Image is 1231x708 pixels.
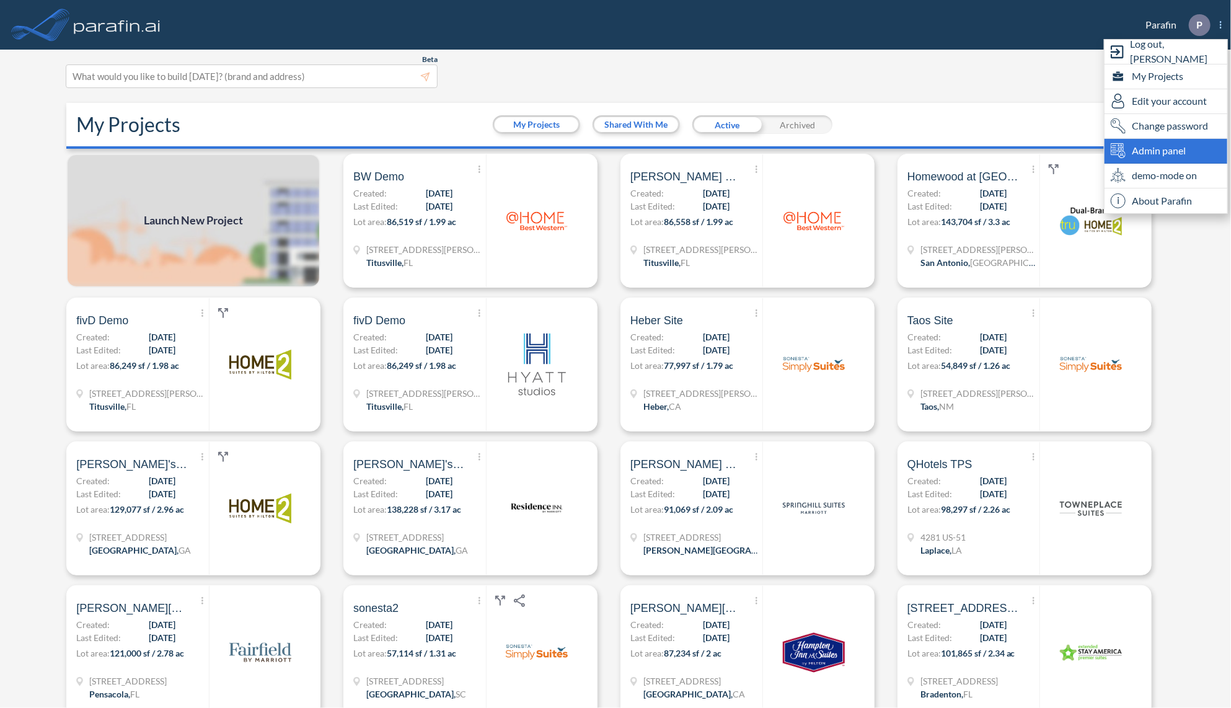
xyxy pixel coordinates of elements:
span: [DATE] [703,474,730,487]
span: Titusville , [366,401,404,412]
span: [DATE] [703,187,730,200]
div: Admin panel [1105,139,1227,164]
span: fivD Demo [76,313,128,328]
span: Laplace , [920,545,951,555]
span: Bolthouse Hotel [630,601,742,616]
span: [DATE] [149,474,175,487]
div: Titusville, FL [89,400,136,413]
span: [DATE] [426,631,452,644]
a: fivD DemoCreated:[DATE]Last Edited:[DATE]Lot area:86,249 sf / 1.98 ac[STREET_ADDRESS][PERSON_NAME... [61,298,338,431]
span: Helen Hauser Blvd, FL [630,169,742,184]
span: 77,997 sf / 1.79 ac [664,360,733,371]
span: 16115 Vance Jackson Rd [920,243,1038,256]
span: 143,704 sf / 3.3 ac [941,216,1010,227]
img: logo [229,621,291,683]
span: Last Edited: [353,200,398,213]
div: Fayetteville, GA [89,544,191,557]
span: Lot area: [353,216,387,227]
p: P [1196,19,1202,30]
span: 4281 US-51 [920,531,966,544]
span: sonesta2 [353,601,399,616]
a: [PERSON_NAME] SHSCreated:[DATE]Last Edited:[DATE]Lot area:91,069 sf / 2.09 ac[STREET_ADDRESS][PER... [615,441,893,575]
span: Created: [76,474,110,487]
div: Archived [762,115,832,134]
span: Created: [353,618,387,631]
span: GA [179,545,191,555]
div: Titusville, FL [366,256,413,269]
span: Created: [630,618,664,631]
span: [PERSON_NAME][GEOGRAPHIC_DATA] , [643,545,802,555]
span: 2295 S State St [643,531,761,544]
a: Taos SiteCreated:[DATE]Last Edited:[DATE]Lot area:54,849 sf / 1.26 ac[STREET_ADDRESS][PERSON_NAME... [893,298,1170,431]
div: Laplace, LA [920,544,962,557]
span: Mindy's hotel [353,457,465,472]
span: Last Edited: [353,487,398,500]
span: 4760 Helen Hauser Blvd [366,387,484,400]
span: fivD Demo [353,313,405,328]
span: [DATE] [703,200,730,213]
span: Lot area: [907,216,941,227]
div: demo-mode on [1105,164,1227,188]
span: [DATE] [149,487,175,500]
span: Bradenton , [920,689,963,699]
span: Last Edited: [353,631,398,644]
span: 138,228 sf / 3.17 ac [387,504,461,515]
span: Change password [1132,118,1208,133]
span: Created: [907,618,941,631]
span: Lot area: [907,360,941,371]
span: Created: [353,187,387,200]
span: [GEOGRAPHIC_DATA] , [643,689,733,699]
span: QHotels TPS [907,457,973,472]
span: Lot area: [630,504,664,515]
div: Active [692,115,762,134]
span: [DATE] [426,187,452,200]
span: NM [939,401,954,412]
span: Pensacola , [89,689,130,699]
span: 4550 53rd Ave E [920,675,998,688]
span: 121,000 sf / 2.78 ac [110,648,184,658]
img: logo [783,190,845,252]
div: Titusville, FL [643,256,690,269]
img: logo [1060,477,1122,539]
span: 86,558 sf / 1.99 ac [664,216,733,227]
a: Heber SiteCreated:[DATE]Last Edited:[DATE]Lot area:77,997 sf / 1.79 ac[STREET_ADDRESS][PERSON_NAM... [615,298,893,431]
span: Last Edited: [907,487,952,500]
span: Titusville , [89,401,126,412]
span: [DATE] [980,330,1007,343]
span: [DATE] [149,631,175,644]
h2: My Projects [76,113,180,136]
span: SC [456,689,466,699]
span: 130 Shepperton Wy [366,531,468,544]
div: Change password [1105,114,1227,139]
div: Simpsonville, SC [366,688,466,701]
span: 2 Bridgeway Blvd [366,675,466,688]
span: Edit your account [1132,94,1207,108]
span: [DATE] [980,487,1007,500]
span: [DATE] [426,343,452,356]
div: Parafin [1127,14,1222,36]
span: Last Edited: [907,631,952,644]
span: About Parafin [1132,193,1192,208]
span: [GEOGRAPHIC_DATA] , [366,689,456,699]
span: San Antonio , [920,257,970,268]
span: 53rd Ave E, Bradenton, FL [907,601,1019,616]
span: 3443 Buena Vista Rd [643,675,745,688]
span: Lot area: [76,648,110,658]
div: My Projects [1105,64,1227,89]
img: logo [506,190,568,252]
img: logo [783,334,845,396]
div: Log out [1105,40,1227,64]
span: 150 Loblolly Ln [89,675,167,688]
span: Created: [630,187,664,200]
span: [GEOGRAPHIC_DATA] , [89,545,179,555]
span: CA [669,401,681,412]
img: logo [783,621,845,683]
span: Created: [907,474,941,487]
span: Mindy's hotel [76,457,188,472]
span: Taos Site [907,313,953,328]
span: 57,114 sf / 1.31 ac [387,648,456,658]
span: Last Edited: [907,343,952,356]
img: logo [783,477,845,539]
a: QHotels TPSCreated:[DATE]Last Edited:[DATE]Lot area:98,297 sf / 2.26 ac4281 US-51Laplace,LAlogo [893,441,1170,575]
span: [DATE] [426,330,452,343]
